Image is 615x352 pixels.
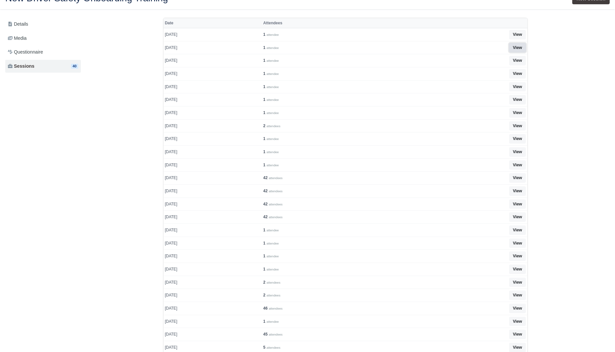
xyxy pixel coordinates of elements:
[8,20,28,28] span: Details
[509,186,526,196] a: View
[267,346,280,349] small: attendees
[267,254,279,258] small: attendee
[5,32,81,45] a: Media
[263,84,266,89] strong: 1
[263,254,266,258] strong: 1
[163,132,262,146] td: [DATE]
[163,80,262,93] td: [DATE]
[163,315,262,328] td: [DATE]
[263,163,266,167] strong: 1
[5,18,81,31] a: Details
[267,293,280,297] small: attendees
[263,228,266,232] strong: 1
[163,146,262,159] td: [DATE]
[509,82,526,92] a: View
[263,150,266,154] strong: 1
[267,150,279,154] small: attendee
[163,237,262,250] td: [DATE]
[509,199,526,209] a: View
[267,268,279,271] small: attendee
[509,121,526,131] a: View
[263,241,266,246] strong: 1
[267,137,279,141] small: attendee
[267,228,279,232] small: attendee
[263,71,266,76] strong: 1
[267,33,279,36] small: attendee
[263,45,266,50] strong: 1
[509,30,526,39] a: View
[269,215,283,219] small: attendees
[263,97,266,102] strong: 1
[5,60,81,73] a: Sessions 40
[71,64,78,69] span: 40
[163,302,262,315] td: [DATE]
[509,265,526,274] a: View
[509,251,526,261] a: View
[163,18,262,28] th: Date
[163,172,262,185] td: [DATE]
[263,306,268,311] strong: 46
[269,202,283,206] small: attendees
[269,333,283,336] small: attendees
[263,32,266,37] strong: 1
[509,56,526,65] a: View
[163,158,262,172] td: [DATE]
[267,46,279,50] small: attendee
[163,250,262,263] td: [DATE]
[263,176,268,180] strong: 42
[267,163,279,167] small: attendee
[509,108,526,118] a: View
[263,136,266,141] strong: 1
[163,224,262,237] td: [DATE]
[269,189,283,193] small: attendees
[509,239,526,248] a: View
[163,41,262,54] td: [DATE]
[267,281,280,284] small: attendees
[263,293,266,297] strong: 2
[163,185,262,198] td: [DATE]
[263,280,266,285] strong: 2
[263,58,266,63] strong: 1
[163,119,262,132] td: [DATE]
[509,212,526,222] a: View
[163,289,262,302] td: [DATE]
[509,134,526,144] a: View
[163,211,262,224] td: [DATE]
[267,85,279,89] small: attendee
[163,67,262,80] td: [DATE]
[509,147,526,157] a: View
[262,18,404,28] th: Attendees
[267,124,280,128] small: attendees
[163,93,262,106] td: [DATE]
[509,43,526,53] a: View
[267,242,279,245] small: attendee
[163,328,262,341] td: [DATE]
[269,307,283,310] small: attendees
[497,276,615,352] iframe: Chat Widget
[509,173,526,183] a: View
[163,263,262,276] td: [DATE]
[163,276,262,289] td: [DATE]
[263,110,266,115] strong: 1
[509,95,526,105] a: View
[263,319,266,324] strong: 1
[263,345,266,350] strong: 5
[267,72,279,76] small: attendee
[163,106,262,119] td: [DATE]
[267,111,279,115] small: attendee
[263,202,268,206] strong: 42
[267,59,279,62] small: attendee
[509,160,526,170] a: View
[263,267,266,271] strong: 1
[8,62,35,70] span: Sessions
[267,98,279,102] small: attendee
[509,225,526,235] a: View
[263,124,266,128] strong: 2
[269,176,283,180] small: attendees
[263,215,268,219] strong: 42
[267,320,279,323] small: attendee
[5,46,81,59] a: Questionnaire
[163,198,262,211] td: [DATE]
[8,48,43,56] span: Questionnaire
